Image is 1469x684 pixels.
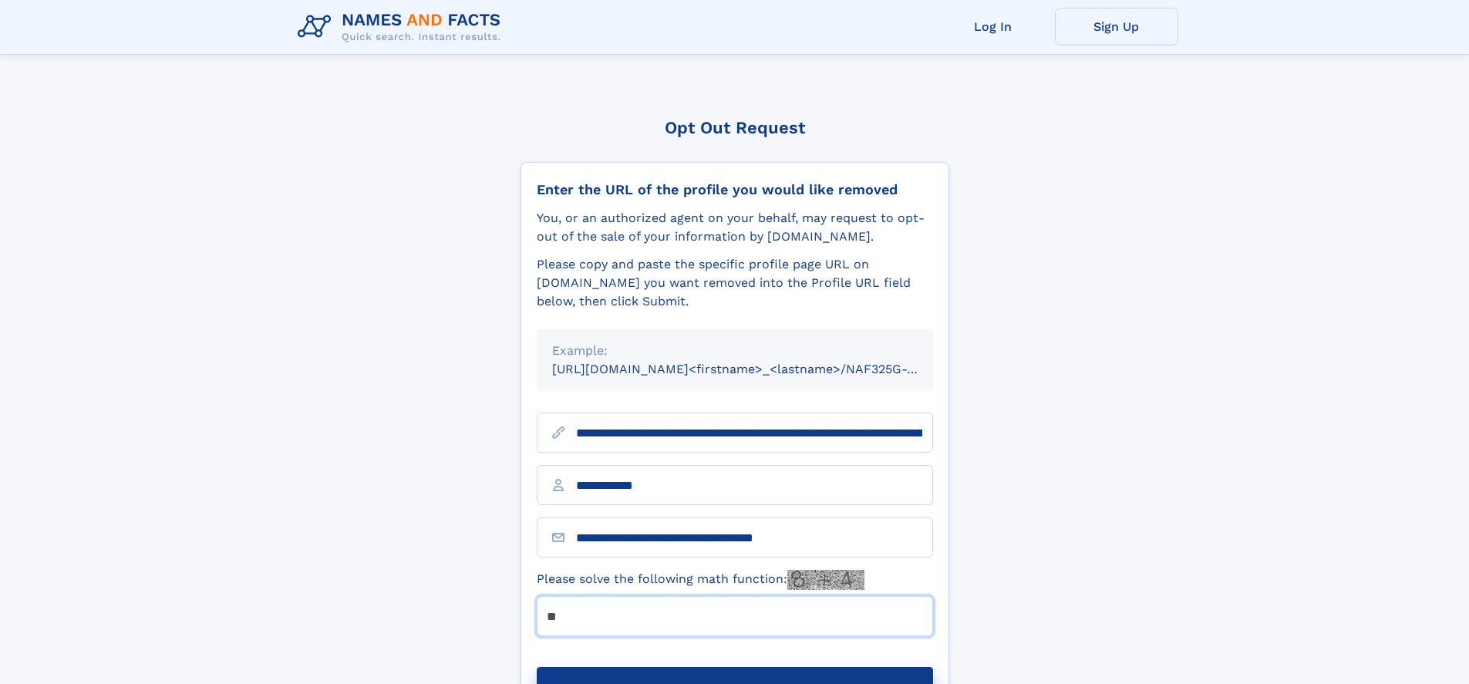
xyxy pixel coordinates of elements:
[537,570,864,590] label: Please solve the following math function:
[521,118,949,137] div: Opt Out Request
[932,8,1055,45] a: Log In
[552,362,962,376] small: [URL][DOMAIN_NAME]<firstname>_<lastname>/NAF325G-xxxxxxxx
[537,181,933,198] div: Enter the URL of the profile you would like removed
[1055,8,1178,45] a: Sign Up
[552,342,918,360] div: Example:
[537,255,933,311] div: Please copy and paste the specific profile page URL on [DOMAIN_NAME] you want removed into the Pr...
[537,209,933,246] div: You, or an authorized agent on your behalf, may request to opt-out of the sale of your informatio...
[291,6,514,48] img: Logo Names and Facts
